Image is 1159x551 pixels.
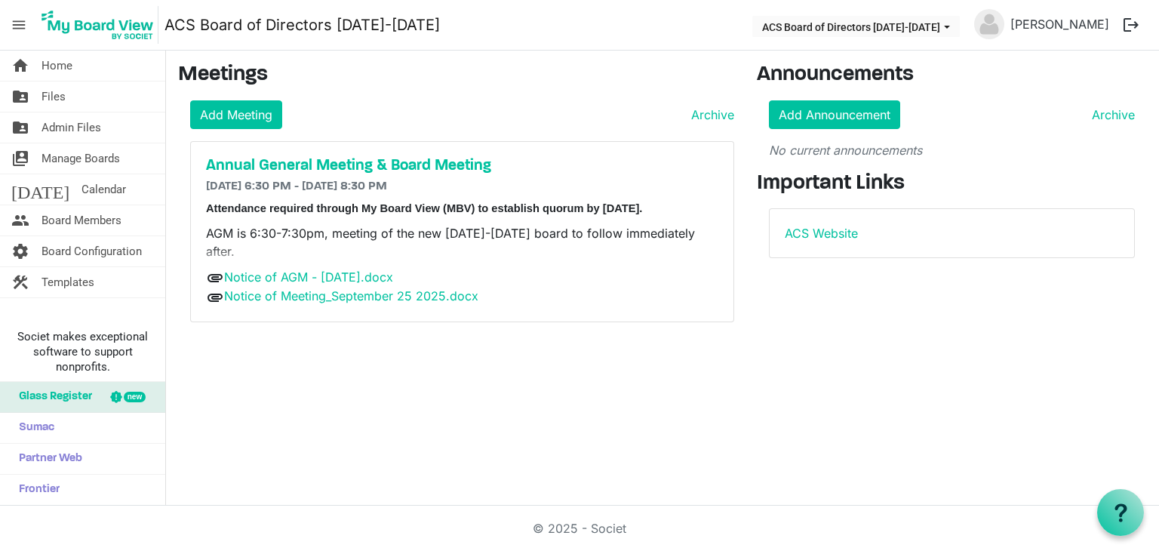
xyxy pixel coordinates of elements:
[11,205,29,235] span: people
[769,141,1136,159] p: No current announcements
[11,82,29,112] span: folder_shared
[11,112,29,143] span: folder_shared
[757,63,1148,88] h3: Announcements
[785,226,858,241] a: ACS Website
[206,157,718,175] a: Annual General Meeting & Board Meeting
[1115,9,1147,41] button: logout
[11,382,92,412] span: Glass Register
[1086,106,1135,124] a: Archive
[11,475,60,505] span: Frontier
[190,100,282,129] a: Add Meeting
[757,171,1148,197] h3: Important Links
[42,112,101,143] span: Admin Files
[533,521,626,536] a: © 2025 - Societ
[5,11,33,39] span: menu
[224,288,478,303] a: Notice of Meeting_September 25 2025.docx
[37,6,158,44] img: My Board View Logo
[42,143,120,174] span: Manage Boards
[11,174,69,205] span: [DATE]
[206,269,224,287] span: attachment
[752,16,960,37] button: ACS Board of Directors 2024-2025 dropdownbutton
[42,267,94,297] span: Templates
[11,51,29,81] span: home
[974,9,1004,39] img: no-profile-picture.svg
[37,6,164,44] a: My Board View Logo
[1004,9,1115,39] a: [PERSON_NAME]
[206,180,718,194] h6: [DATE] 6:30 PM - [DATE] 8:30 PM
[42,205,121,235] span: Board Members
[178,63,734,88] h3: Meetings
[206,202,642,214] span: Attendance required through My Board View (MBV) to establish quorum by [DATE].
[11,236,29,266] span: settings
[164,10,440,40] a: ACS Board of Directors [DATE]-[DATE]
[11,143,29,174] span: switch_account
[11,413,54,443] span: Sumac
[42,51,72,81] span: Home
[11,267,29,297] span: construction
[224,269,393,285] a: Notice of AGM - [DATE].docx
[11,444,82,474] span: Partner Web
[81,174,126,205] span: Calendar
[124,392,146,402] div: new
[769,100,900,129] a: Add Announcement
[206,288,224,306] span: attachment
[42,236,142,266] span: Board Configuration
[7,329,158,374] span: Societ makes exceptional software to support nonprofits.
[42,82,66,112] span: Files
[206,224,718,260] p: AGM is 6:30-7:30pm, meeting of the new [DATE]-[DATE] board to follow immediately after.
[685,106,734,124] a: Archive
